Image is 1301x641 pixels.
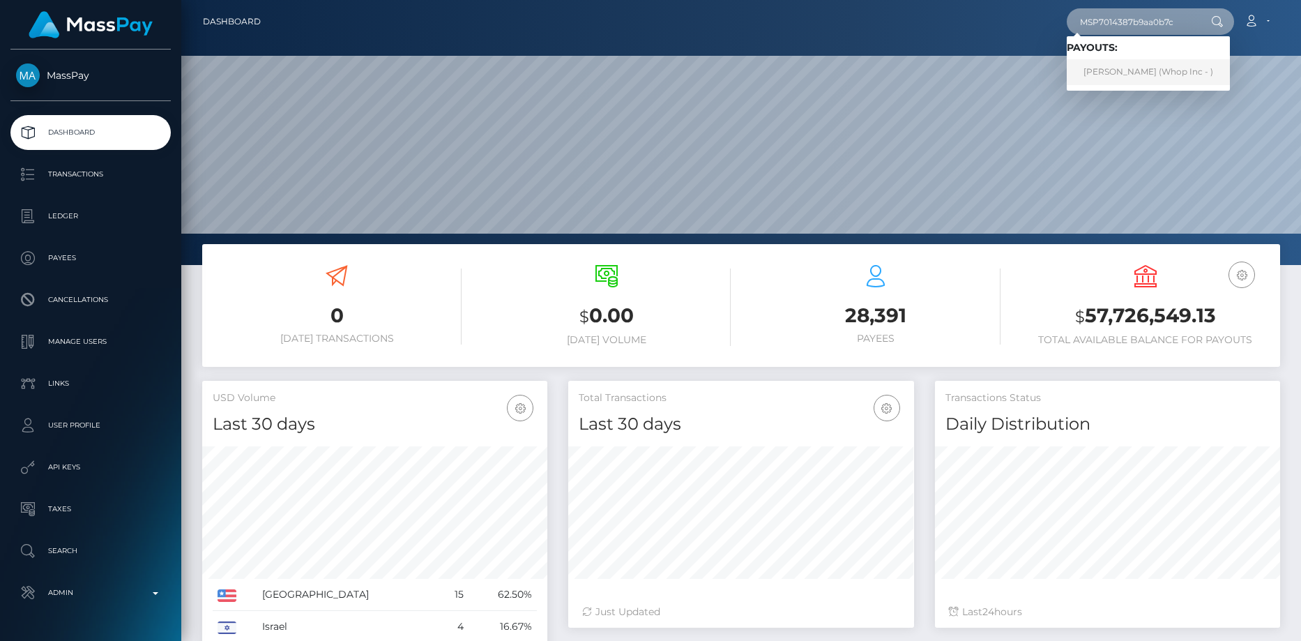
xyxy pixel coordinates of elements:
a: Dashboard [10,115,171,150]
h6: Total Available Balance for Payouts [1021,334,1270,346]
a: Dashboard [203,7,261,36]
p: Cancellations [16,289,165,310]
p: Manage Users [16,331,165,352]
h6: [DATE] Volume [482,334,731,346]
p: Search [16,541,165,561]
h5: Total Transactions [579,391,903,405]
h6: Payees [752,333,1001,345]
small: $ [1075,307,1085,326]
h3: 0.00 [482,302,731,331]
small: $ [579,307,589,326]
img: IL.png [218,621,236,634]
a: Payees [10,241,171,276]
p: Ledger [16,206,165,227]
h4: Last 30 days [213,412,537,437]
td: 15 [439,579,469,611]
p: API Keys [16,457,165,478]
p: Taxes [16,499,165,520]
h5: Transactions Status [945,391,1270,405]
img: MassPay Logo [29,11,153,38]
a: Cancellations [10,282,171,317]
h3: 0 [213,302,462,329]
p: Dashboard [16,122,165,143]
a: Transactions [10,157,171,192]
td: [GEOGRAPHIC_DATA] [257,579,439,611]
span: MassPay [10,69,171,82]
h4: Last 30 days [579,412,903,437]
td: 62.50% [469,579,537,611]
a: Links [10,366,171,401]
div: Just Updated [582,605,899,619]
h6: Payouts: [1067,42,1230,54]
p: Admin [16,582,165,603]
img: MassPay [16,63,40,87]
h6: [DATE] Transactions [213,333,462,345]
h5: USD Volume [213,391,537,405]
img: US.png [218,589,236,602]
p: User Profile [16,415,165,436]
span: 24 [982,605,994,618]
a: User Profile [10,408,171,443]
p: Payees [16,248,165,269]
p: Links [16,373,165,394]
a: Search [10,534,171,568]
a: [PERSON_NAME] (Whop Inc - ) [1067,59,1230,85]
h3: 28,391 [752,302,1001,329]
a: API Keys [10,450,171,485]
p: Transactions [16,164,165,185]
a: Admin [10,575,171,610]
a: Manage Users [10,324,171,359]
h4: Daily Distribution [945,412,1270,437]
a: Ledger [10,199,171,234]
h3: 57,726,549.13 [1021,302,1270,331]
input: Search... [1067,8,1198,35]
a: Taxes [10,492,171,527]
div: Last hours [949,605,1266,619]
